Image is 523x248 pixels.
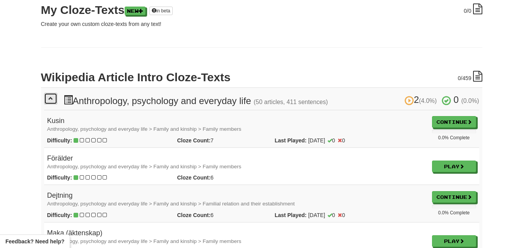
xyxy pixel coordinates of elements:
strong: Cloze Count: [177,137,211,144]
strong: Difficulty: [47,212,72,218]
span: [DATE] [308,137,345,144]
span: 0 [464,8,467,14]
strong: Last Played: [275,212,307,218]
small: 0.0% Complete [438,210,470,216]
small: Anthropology, psychology and everyday life > Family and kinship > Familial relation and their est... [47,201,295,207]
span: 0 [328,212,335,218]
div: 6 [171,211,269,219]
span: 0 [328,137,335,144]
span: 0 [338,137,345,144]
h4: Dejtning [47,192,426,207]
span: Open feedback widget [5,238,64,245]
small: (0.0%) [461,97,479,104]
strong: Cloze Count: [177,212,211,218]
h4: Förälder [47,155,426,170]
span: [DATE] [308,211,345,219]
small: 0.0% Complete [438,135,470,140]
h4: Maka (äktenskap) [47,229,426,245]
div: /0 [464,3,482,15]
strong: Cloze Count: [177,174,211,181]
small: Anthropology, psychology and everyday life > Family and kinship > Family members [47,164,242,169]
span: 0 [458,75,461,81]
small: Anthropology, psychology and everyday life > Family and kinship > Family members [47,238,242,244]
span: 2 [405,94,439,105]
small: (4.0%) [419,97,437,104]
span: 0 [454,94,459,105]
div: /459 [458,71,482,82]
strong: Difficulty: [47,174,72,181]
a: New [125,7,146,15]
strong: Last Played: [275,137,307,144]
h2: Wikipedia Article Intro Cloze-Texts [41,71,482,84]
a: Play [432,161,476,172]
a: Continue [432,191,476,203]
a: Continue [432,116,476,128]
span: 0 [338,212,345,218]
a: in beta [149,7,173,15]
a: Play [432,235,476,247]
small: Anthropology, psychology and everyday life > Family and kinship > Family members [47,126,242,132]
div: 7 [171,137,269,144]
small: (50 articles, 411 sentences) [254,99,328,105]
div: 6 [171,174,269,181]
strong: Difficulty: [47,137,72,144]
p: Create your own custom cloze-texts from any text! [41,20,482,28]
h3: Anthropology, psychology and everyday life [63,95,479,106]
h2: My Cloze-Texts [41,3,482,16]
h4: Kusin [47,117,426,133]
